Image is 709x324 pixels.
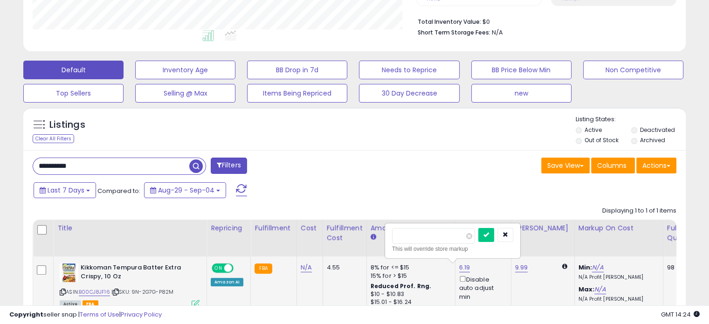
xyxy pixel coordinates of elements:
[371,233,376,241] small: Amazon Fees.
[578,223,659,233] div: Markup on Cost
[60,263,200,307] div: ASIN:
[301,263,312,272] a: N/A
[371,282,432,290] b: Reduced Prof. Rng.
[578,285,595,294] b: Max:
[232,264,247,272] span: OFF
[667,223,699,243] div: Fulfillable Quantity
[33,134,74,143] div: Clear All Filters
[97,186,140,195] span: Compared to:
[492,28,503,37] span: N/A
[418,28,490,36] b: Short Term Storage Fees:
[578,263,592,272] b: Min:
[578,296,656,303] p: N/A Profit [PERSON_NAME]
[597,161,626,170] span: Columns
[541,158,590,173] button: Save View
[255,223,292,233] div: Fulfillment
[48,186,84,195] span: Last 7 Days
[9,310,162,319] div: seller snap | |
[60,263,78,282] img: 51oGJUHiRWL._SL40_.jpg
[213,264,224,272] span: ON
[661,310,700,319] span: 2025-09-12 14:24 GMT
[583,61,683,79] button: Non Competitive
[578,274,656,281] p: N/A Profit [PERSON_NAME]
[371,223,451,233] div: Amazon Fees
[49,118,85,131] h5: Listings
[211,223,247,233] div: Repricing
[301,223,319,233] div: Cost
[135,84,235,103] button: Selling @ Max
[371,290,448,298] div: $10 - $10.83
[57,223,203,233] div: Title
[327,223,363,243] div: Fulfillment Cost
[211,278,243,286] div: Amazon AI
[23,84,124,103] button: Top Sellers
[9,310,43,319] strong: Copyright
[371,263,448,272] div: 8% for <= $15
[594,285,606,294] a: N/A
[211,158,247,174] button: Filters
[585,126,602,134] label: Active
[418,15,669,27] li: $0
[592,263,603,272] a: N/A
[602,207,676,215] div: Displaying 1 to 1 of 1 items
[640,126,675,134] label: Deactivated
[247,84,347,103] button: Items Being Repriced
[576,115,686,124] p: Listing States:
[636,158,676,173] button: Actions
[591,158,635,173] button: Columns
[23,61,124,79] button: Default
[640,136,665,144] label: Archived
[515,223,571,233] div: [PERSON_NAME]
[255,263,272,274] small: FBA
[459,274,504,301] div: Disable auto adjust min
[359,61,459,79] button: Needs to Reprice
[471,61,571,79] button: BB Price Below Min
[158,186,214,195] span: Aug-29 - Sep-04
[471,84,571,103] button: new
[327,263,359,272] div: 4.55
[79,288,110,296] a: B00CJ8JF16
[371,272,448,280] div: 15% for > $15
[392,244,513,254] div: This will override store markup
[247,61,347,79] button: BB Drop in 7d
[667,263,696,272] div: 98
[80,310,119,319] a: Terms of Use
[34,182,96,198] button: Last 7 Days
[418,18,481,26] b: Total Inventory Value:
[121,310,162,319] a: Privacy Policy
[144,182,226,198] button: Aug-29 - Sep-04
[111,288,173,296] span: | SKU: 9N-2G7G-P82M
[585,136,619,144] label: Out of Stock
[135,61,235,79] button: Inventory Age
[515,263,528,272] a: 9.99
[359,84,459,103] button: 30 Day Decrease
[574,220,663,256] th: The percentage added to the cost of goods (COGS) that forms the calculator for Min & Max prices.
[459,263,470,272] a: 6.19
[81,263,194,283] b: Kikkoman Tempura Batter Extra Crispy, 10 Oz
